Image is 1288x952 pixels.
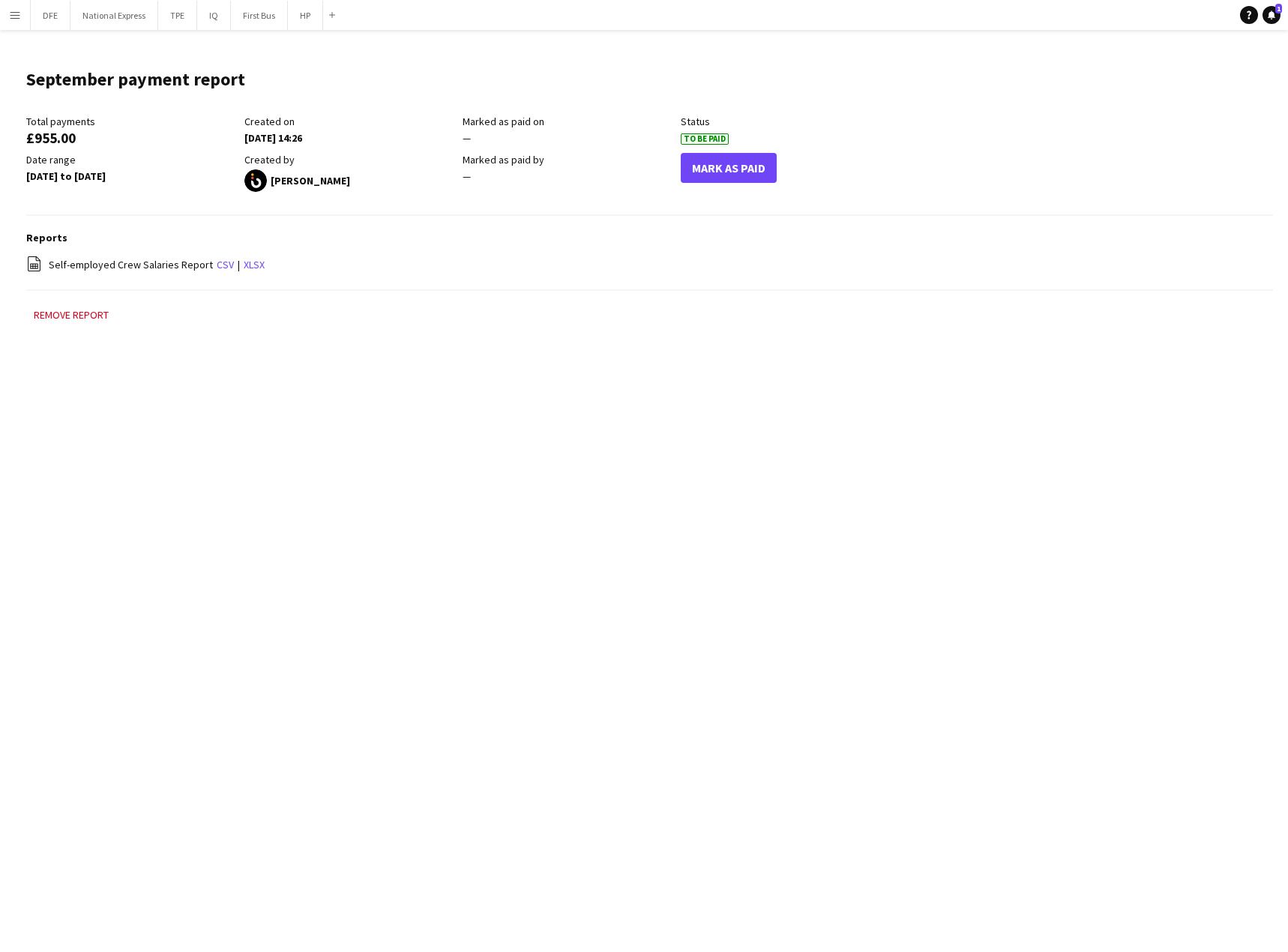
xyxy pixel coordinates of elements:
a: csv [217,258,234,271]
h3: Reports [26,231,1273,244]
button: HP [288,1,323,30]
div: Marked as paid on [463,115,673,128]
a: 1 [1263,6,1281,24]
span: — [463,131,471,145]
button: Remove report [26,306,116,324]
div: | [26,256,1273,274]
span: 1 [1275,4,1282,13]
div: [DATE] to [DATE] [26,169,237,183]
div: Date range [26,153,237,166]
div: Marked as paid by [463,153,673,166]
span: Self-employed Crew Salaries Report [49,258,213,271]
div: Created by [244,153,455,166]
a: xlsx [244,258,265,271]
span: — [463,169,471,183]
h1: September payment report [26,68,245,91]
button: First Bus [231,1,288,30]
button: IQ [197,1,231,30]
div: £955.00 [26,131,237,145]
button: TPE [158,1,197,30]
span: To Be Paid [681,133,729,145]
button: Mark As Paid [681,153,777,183]
button: National Express [70,1,158,30]
div: Status [681,115,891,128]
button: DFE [31,1,70,30]
div: [DATE] 14:26 [244,131,455,145]
div: Total payments [26,115,237,128]
div: [PERSON_NAME] [244,169,455,192]
div: Created on [244,115,455,128]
